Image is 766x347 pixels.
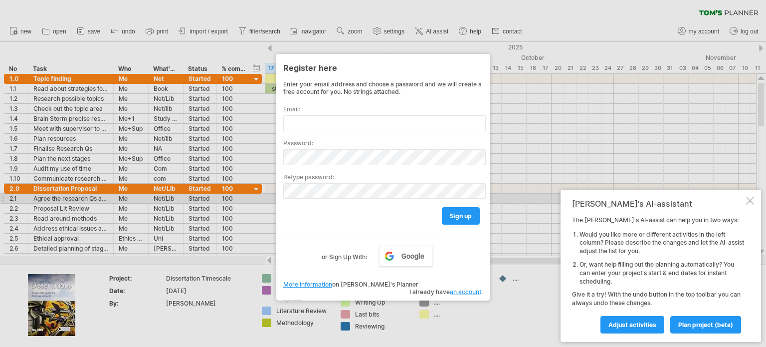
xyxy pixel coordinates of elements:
div: Register here [283,58,483,76]
a: Google [379,246,433,267]
label: Retype password: [283,173,483,181]
span: plan project (beta) [678,321,733,329]
label: Email: [283,105,483,113]
div: [PERSON_NAME]'s AI-assistant [572,199,744,209]
a: plan project (beta) [670,316,741,334]
a: Adjust activities [600,316,664,334]
span: I already have . [409,288,483,296]
a: More information [283,281,332,288]
a: sign up [442,207,480,225]
li: Would you like more or different activities in the left column? Please describe the changes and l... [579,231,744,256]
div: Enter your email address and choose a password and we will create a free account for you. No stri... [283,80,483,95]
span: on [PERSON_NAME]'s Planner [283,281,418,288]
li: Or, want help filling out the planning automatically? You can enter your project's start & end da... [579,261,744,286]
label: Password: [283,139,483,147]
a: an account [450,288,481,296]
span: Adjust activities [608,321,656,329]
span: Google [401,252,424,260]
div: The [PERSON_NAME]'s AI-assist can help you in two ways: Give it a try! With the undo button in th... [572,216,744,333]
span: sign up [450,212,472,220]
label: or Sign Up With: [322,246,367,263]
